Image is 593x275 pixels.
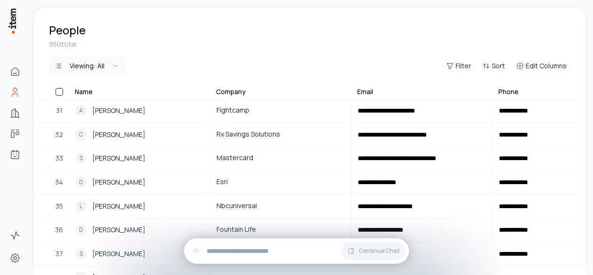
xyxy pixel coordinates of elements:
span: 36 [55,225,63,235]
span: [PERSON_NAME] [92,201,145,211]
span: Fightcamp [216,105,345,115]
span: 35 [56,201,63,211]
span: [PERSON_NAME] [92,249,145,259]
a: Fountain Life [211,218,351,241]
a: Home [6,62,24,81]
button: Continue Chat [342,242,405,260]
a: Agents [6,145,24,164]
span: Filter [456,61,471,71]
div: S [75,248,87,259]
span: Rx Savings Solutions [216,129,345,139]
div: D [75,177,87,188]
span: Edit Columns [526,61,567,71]
div: L [75,201,87,212]
div: Phone [498,87,519,97]
a: Mastercard [211,147,351,170]
a: People [6,83,24,102]
div: Name [75,87,93,97]
div: S [75,153,87,164]
span: Nbcuniversal [216,201,345,211]
a: Fightcamp [211,99,351,122]
a: Settings [6,249,24,267]
div: D [75,224,87,235]
span: 33 [56,153,63,163]
span: Continue Chat [359,247,400,255]
a: Nbcuniversal [211,195,351,218]
span: [PERSON_NAME] [92,225,145,235]
a: Deals [6,124,24,143]
a: S[PERSON_NAME] [70,243,209,265]
div: A [75,105,87,116]
a: L[PERSON_NAME] [70,195,209,218]
a: Companies [6,104,24,122]
div: Continue Chat [184,238,409,264]
a: Esri [211,171,351,194]
h1: People [49,23,86,38]
span: Mastercard [216,153,345,163]
button: Filter [442,59,475,73]
a: Rx Savings Solutions [211,123,351,146]
button: Edit Columns [513,59,570,73]
div: C [75,129,87,140]
a: C[PERSON_NAME] [70,123,209,146]
a: Activity [6,226,24,245]
div: Viewing: [70,61,104,71]
span: Sort [492,61,505,71]
span: [PERSON_NAME] [92,177,145,187]
div: Email [357,87,373,97]
a: S[PERSON_NAME] [70,147,209,170]
span: 31 [56,105,63,116]
span: [PERSON_NAME] [92,129,145,140]
img: Item Brain Logo [8,8,17,34]
span: 32 [55,129,63,140]
span: [PERSON_NAME] [92,105,145,116]
a: A[PERSON_NAME] [70,99,209,122]
button: Sort [479,59,509,73]
span: 34 [55,177,63,187]
span: Esri [216,177,345,187]
a: D[PERSON_NAME] [70,171,209,194]
a: D[PERSON_NAME] [70,218,209,241]
span: Fountain Life [216,224,345,235]
span: [PERSON_NAME] [92,153,145,163]
div: Company [216,87,246,97]
span: 37 [56,249,63,259]
div: 950 total [49,40,570,49]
